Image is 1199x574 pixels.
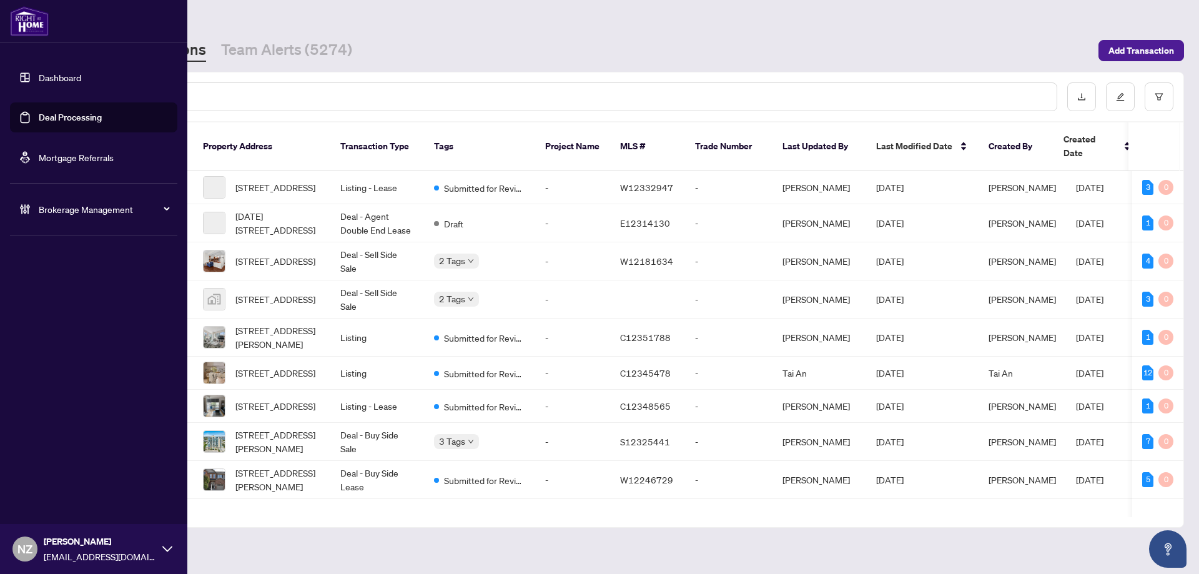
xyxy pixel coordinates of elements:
span: C12345478 [620,367,671,379]
td: - [685,423,772,461]
img: logo [10,6,49,36]
td: [PERSON_NAME] [772,280,866,319]
div: 12 [1142,365,1153,380]
td: [PERSON_NAME] [772,319,866,357]
span: W12181634 [620,255,673,267]
img: thumbnail-img [204,289,225,310]
img: thumbnail-img [204,395,225,417]
span: W12332947 [620,182,673,193]
span: [PERSON_NAME] [989,217,1056,229]
span: [DATE] [1076,332,1103,343]
span: [DATE] [876,255,904,267]
span: 2 Tags [439,254,465,268]
span: W12246729 [620,474,673,485]
span: [DATE] [1076,182,1103,193]
div: 7 [1142,434,1153,449]
span: C12351788 [620,332,671,343]
td: - [535,319,610,357]
div: 0 [1158,398,1173,413]
th: MLS # [610,122,685,171]
span: [DATE] [1076,436,1103,447]
span: [PERSON_NAME] [989,332,1056,343]
span: Submitted for Review [444,331,525,345]
th: Created Date [1053,122,1141,171]
span: Submitted for Review [444,181,525,195]
span: 3 Tags [439,434,465,448]
th: Trade Number [685,122,772,171]
a: Deal Processing [39,112,102,123]
span: E12314130 [620,217,670,229]
td: Listing - Lease [330,171,424,204]
div: 1 [1142,215,1153,230]
span: Last Modified Date [876,139,952,153]
span: [DATE] [876,294,904,305]
div: 1 [1142,398,1153,413]
span: Submitted for Review [444,473,525,487]
th: Last Updated By [772,122,866,171]
span: down [468,258,474,264]
span: Add Transaction [1108,41,1174,61]
span: C12348565 [620,400,671,412]
span: download [1077,92,1086,101]
td: [PERSON_NAME] [772,390,866,423]
div: 3 [1142,180,1153,195]
button: filter [1145,82,1173,111]
div: 3 [1142,292,1153,307]
span: [DATE] [1076,367,1103,379]
img: thumbnail-img [204,431,225,452]
span: [PERSON_NAME] [44,535,156,548]
th: Property Address [193,122,330,171]
img: thumbnail-img [204,327,225,348]
span: [DATE] [1076,294,1103,305]
th: Project Name [535,122,610,171]
div: 0 [1158,254,1173,269]
td: Listing [330,319,424,357]
span: Draft [444,217,463,230]
th: Transaction Type [330,122,424,171]
span: [DATE] [876,436,904,447]
a: Dashboard [39,72,81,83]
a: Team Alerts (5274) [221,39,352,62]
span: [STREET_ADDRESS] [235,181,315,194]
span: [DATE] [876,400,904,412]
td: Deal - Buy Side Sale [330,423,424,461]
td: Deal - Sell Side Sale [330,280,424,319]
span: [PERSON_NAME] [989,255,1056,267]
span: [PERSON_NAME] [989,182,1056,193]
span: [EMAIL_ADDRESS][DOMAIN_NAME] [44,550,156,563]
td: - [535,390,610,423]
span: down [468,296,474,302]
td: - [535,171,610,204]
button: Open asap [1149,530,1187,568]
td: Deal - Buy Side Lease [330,461,424,499]
div: 0 [1158,365,1173,380]
span: [DATE] [876,474,904,485]
td: - [535,423,610,461]
td: - [535,204,610,242]
span: [DATE] [1076,217,1103,229]
th: Tags [424,122,535,171]
div: 1 [1142,330,1153,345]
span: Brokerage Management [39,202,169,216]
td: Deal - Agent Double End Lease [330,204,424,242]
span: [DATE] [876,182,904,193]
td: - [685,171,772,204]
td: - [685,204,772,242]
span: [PERSON_NAME] [989,294,1056,305]
td: [PERSON_NAME] [772,204,866,242]
div: 0 [1158,434,1173,449]
td: [PERSON_NAME] [772,242,866,280]
div: 0 [1158,292,1173,307]
span: [DATE] [1076,474,1103,485]
span: [PERSON_NAME] [989,436,1056,447]
td: - [685,242,772,280]
td: - [535,357,610,390]
td: - [535,280,610,319]
td: Tai An [772,357,866,390]
th: Created By [979,122,1053,171]
span: [PERSON_NAME] [989,474,1056,485]
div: 0 [1158,472,1173,487]
span: [STREET_ADDRESS] [235,366,315,380]
span: filter [1155,92,1163,101]
span: Submitted for Review [444,400,525,413]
